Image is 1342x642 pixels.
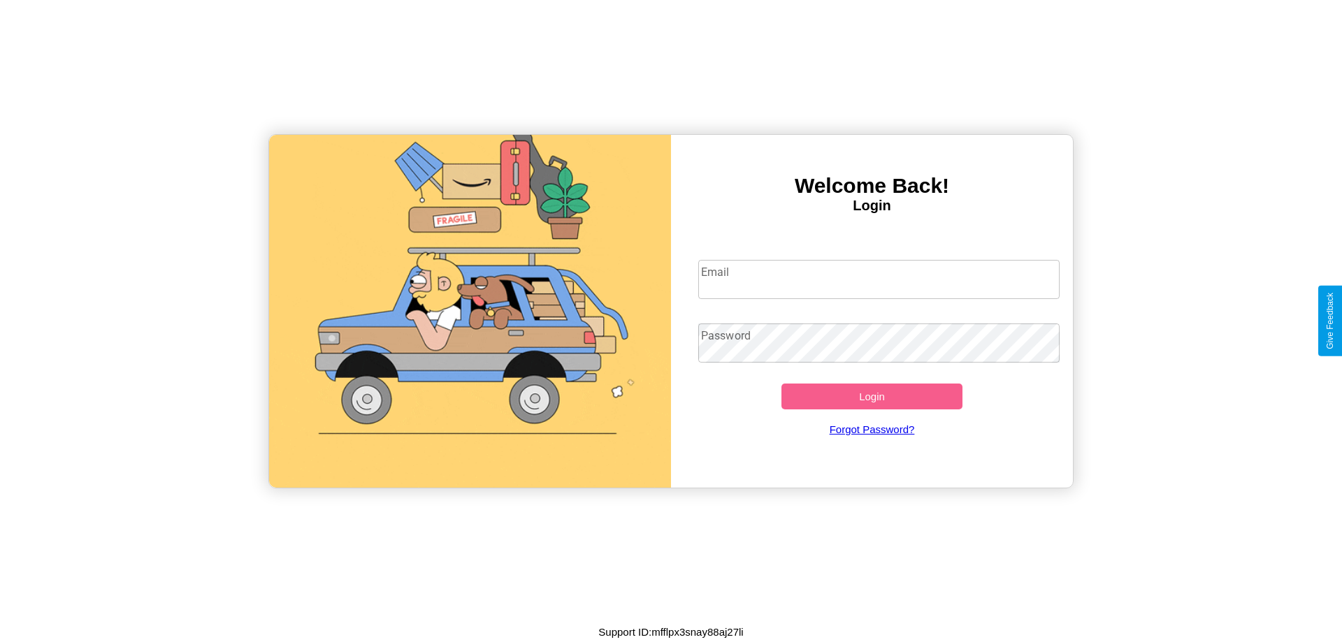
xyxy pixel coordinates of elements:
[269,135,671,488] img: gif
[1325,293,1335,349] div: Give Feedback
[598,622,743,641] p: Support ID: mfflpx3snay88aj27li
[691,409,1053,449] a: Forgot Password?
[671,174,1073,198] h3: Welcome Back!
[781,384,962,409] button: Login
[671,198,1073,214] h4: Login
